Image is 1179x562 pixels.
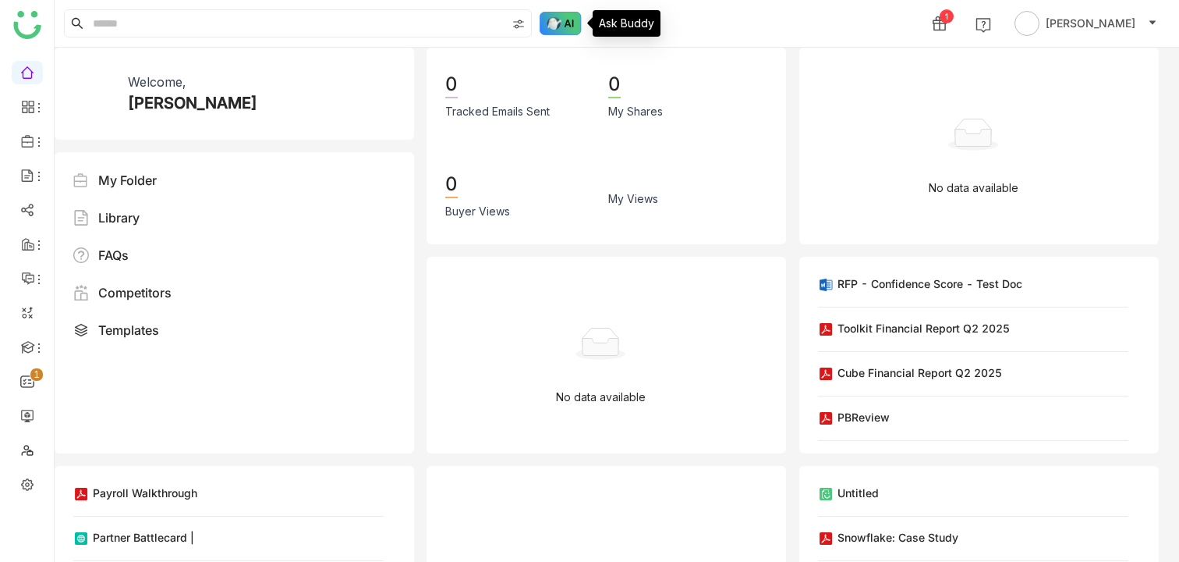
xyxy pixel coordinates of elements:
img: logo [13,11,41,39]
p: 1 [34,367,40,382]
div: Cube Financial Report Q2 2025 [837,365,1002,381]
button: [PERSON_NAME] [1011,11,1160,36]
div: Untitled [837,485,879,501]
div: RFP - Confidence Score - Test Doc [837,276,1022,292]
div: Templates [98,321,159,340]
div: Library [98,208,140,227]
nz-badge-sup: 1 [30,368,43,381]
div: Partner Battlecard | [93,529,194,546]
div: FAQs [98,246,129,265]
div: Tracked Emails Sent [445,103,550,120]
img: help.svg [975,17,991,33]
img: 6444c2788ecb95174944c32e [73,73,115,115]
div: [PERSON_NAME] [128,91,257,115]
span: [PERSON_NAME] [1046,15,1135,32]
div: Snowflake: Case Study [837,529,958,546]
div: Competitors [98,283,172,302]
div: My Views [608,190,658,208]
div: Payroll Walkthrough [93,485,197,501]
div: Buyer Views [445,203,510,220]
div: My Folder [98,171,157,190]
div: 1 [940,9,954,23]
div: 0 [445,172,458,198]
div: Toolkit Financial Report Q2 2025 [837,320,1010,336]
p: No data available [929,180,1018,197]
div: 0 [445,72,458,98]
div: Ask Buddy [593,10,660,37]
div: PBReview [837,409,890,425]
div: 0 [608,72,621,98]
p: No data available [556,389,646,406]
div: My Shares [608,103,663,120]
img: ask-buddy-hover.svg [540,12,582,35]
img: avatar [1014,11,1039,36]
img: search-type.svg [512,18,525,30]
div: Welcome, [128,73,186,91]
